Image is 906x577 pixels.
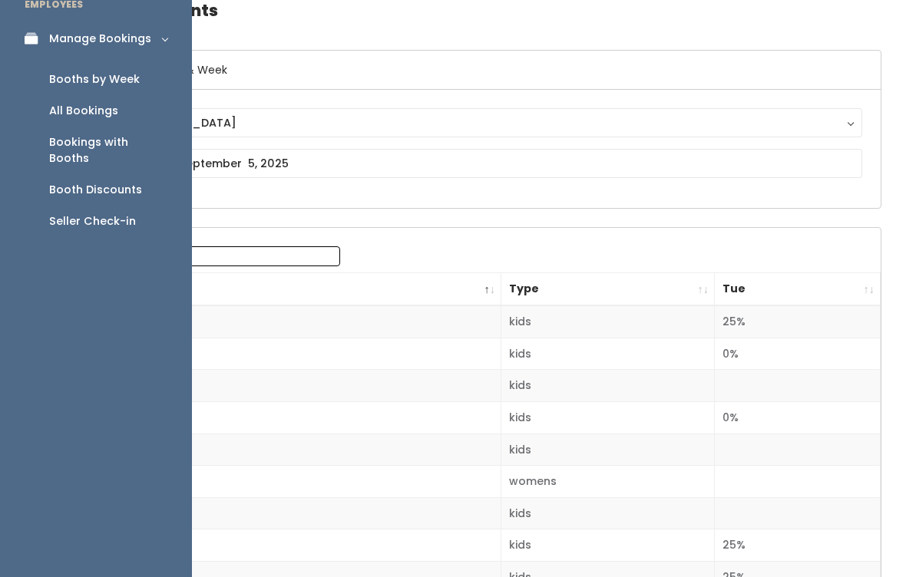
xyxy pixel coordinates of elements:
[49,134,167,167] div: Bookings with Booths
[501,370,715,402] td: kids
[501,338,715,370] td: kids
[501,273,715,306] th: Type: activate to sort column ascending
[79,338,501,370] td: 2
[715,529,881,562] td: 25%
[79,370,501,402] td: 3
[49,213,136,229] div: Seller Check-in
[79,497,501,529] td: 7
[501,434,715,466] td: kids
[49,103,118,119] div: All Bookings
[501,497,715,529] td: kids
[79,51,881,90] h6: Select Location & Week
[98,108,862,137] button: [GEOGRAPHIC_DATA]
[79,466,501,498] td: 6
[79,305,501,338] td: 1
[112,114,848,131] div: [GEOGRAPHIC_DATA]
[49,31,151,47] div: Manage Bookings
[501,402,715,434] td: kids
[79,402,501,434] td: 4
[501,305,715,338] td: kids
[501,529,715,562] td: kids
[79,529,501,562] td: 8
[79,434,501,466] td: 5
[49,71,140,87] div: Booths by Week
[98,149,862,178] input: August 30 - September 5, 2025
[715,338,881,370] td: 0%
[88,246,340,266] label: Search:
[501,466,715,498] td: womens
[715,273,881,306] th: Tue: activate to sort column ascending
[715,402,881,434] td: 0%
[715,305,881,338] td: 25%
[49,182,142,198] div: Booth Discounts
[79,273,501,306] th: Booth Number: activate to sort column descending
[144,246,340,266] input: Search:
